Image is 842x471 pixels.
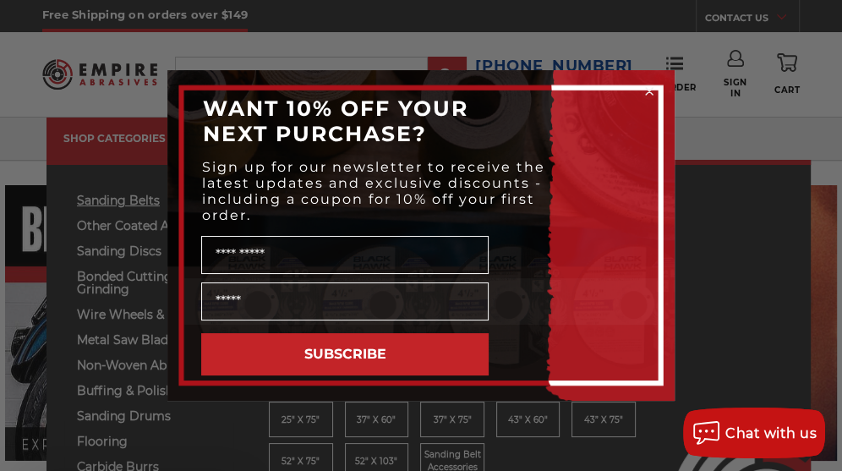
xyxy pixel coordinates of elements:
[725,425,817,441] span: Chat with us
[201,333,489,375] button: SUBSCRIBE
[202,159,545,223] span: Sign up for our newsletter to receive the latest updates and exclusive discounts - including a co...
[201,282,489,320] input: Email
[203,96,468,146] span: WANT 10% OFF YOUR NEXT PURCHASE?
[683,408,825,458] button: Chat with us
[641,83,658,100] button: Close dialog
